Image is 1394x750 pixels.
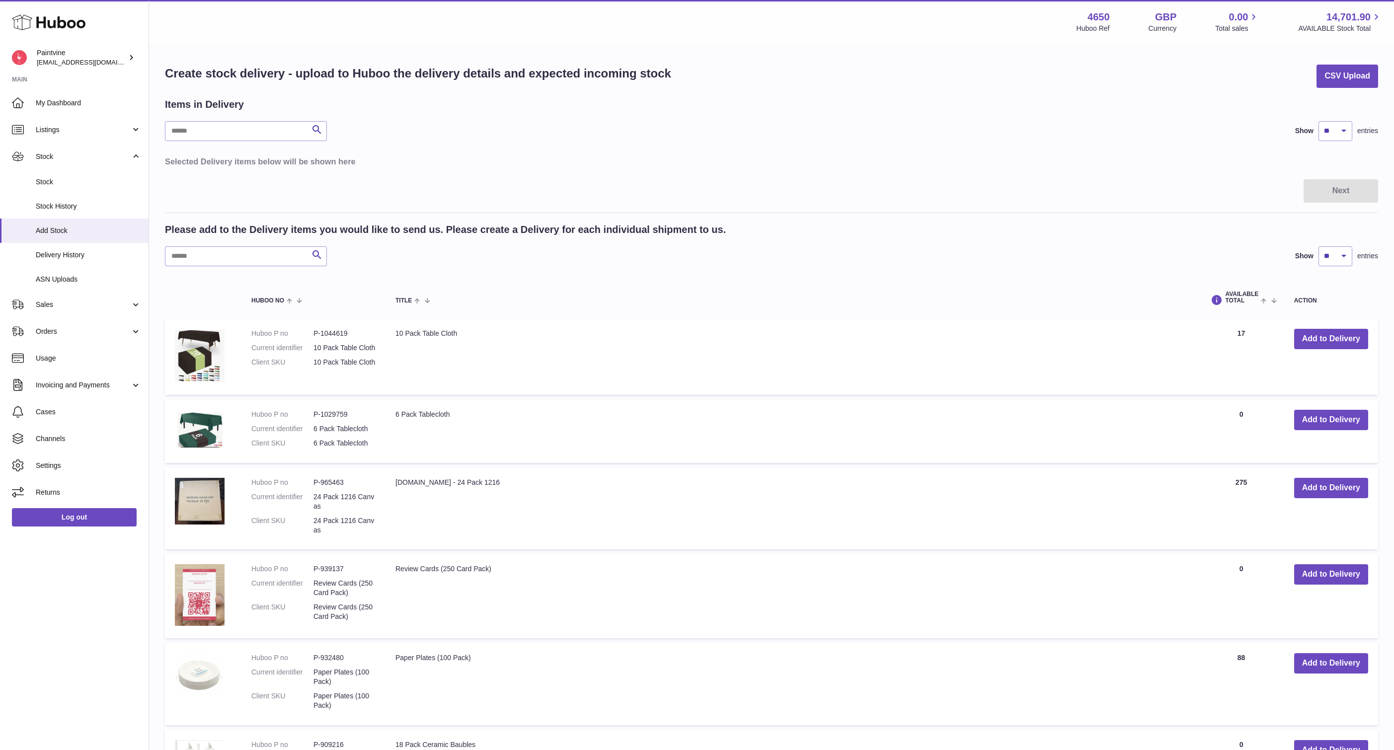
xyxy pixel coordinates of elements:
[36,407,141,417] span: Cases
[1155,10,1176,24] strong: GBP
[313,410,376,419] dd: P-1029759
[1149,24,1177,33] div: Currency
[1198,554,1284,638] td: 0
[165,98,244,111] h2: Items in Delivery
[1294,329,1368,349] button: Add to Delivery
[251,424,313,434] dt: Current identifier
[313,358,376,367] dd: 10 Pack Table Cloth
[1294,653,1368,674] button: Add to Delivery
[313,343,376,353] dd: 10 Pack Table Cloth
[1225,291,1258,304] span: AVAILABLE Total
[165,223,726,236] h2: Please add to the Delivery items you would like to send us. Please create a Delivery for each ind...
[251,691,313,710] dt: Client SKU
[313,516,376,535] dd: 24 Pack 1216 Canvas
[1294,298,1368,304] div: Action
[1357,126,1378,136] span: entries
[386,468,1198,549] td: [DOMAIN_NAME] - 24 Pack 1216
[36,380,131,390] span: Invoicing and Payments
[36,461,141,470] span: Settings
[313,564,376,574] dd: P-939137
[1326,10,1371,24] span: 14,701.90
[386,643,1198,725] td: Paper Plates (100 Pack)
[1317,65,1378,88] button: CSV Upload
[37,58,146,66] span: [EMAIL_ADDRESS][DOMAIN_NAME]
[36,300,131,309] span: Sales
[175,329,225,382] img: 10 Pack Table Cloth
[1294,564,1368,585] button: Add to Delivery
[1295,251,1314,261] label: Show
[251,298,284,304] span: Huboo no
[1298,10,1382,33] a: 14,701.90 AVAILABLE Stock Total
[36,434,141,444] span: Channels
[251,579,313,598] dt: Current identifier
[1294,410,1368,430] button: Add to Delivery
[386,319,1198,395] td: 10 Pack Table Cloth
[313,602,376,621] dd: Review Cards (250 Card Pack)
[36,354,141,363] span: Usage
[313,653,376,663] dd: P-932480
[251,564,313,574] dt: Huboo P no
[12,50,27,65] img: euan@paintvine.co.uk
[1295,126,1314,136] label: Show
[36,250,141,260] span: Delivery History
[12,508,137,526] a: Log out
[1198,319,1284,395] td: 17
[36,125,131,135] span: Listings
[36,327,131,336] span: Orders
[313,329,376,338] dd: P-1044619
[251,358,313,367] dt: Client SKU
[251,329,313,338] dt: Huboo P no
[313,492,376,511] dd: 24 Pack 1216 Canvas
[36,226,141,235] span: Add Stock
[313,424,376,434] dd: 6 Pack Tablecloth
[1229,10,1248,24] span: 0.00
[251,516,313,535] dt: Client SKU
[313,579,376,598] dd: Review Cards (250 Card Pack)
[37,48,126,67] div: Paintvine
[36,202,141,211] span: Stock History
[1198,643,1284,725] td: 88
[251,653,313,663] dt: Huboo P no
[36,152,131,161] span: Stock
[1215,10,1259,33] a: 0.00 Total sales
[251,410,313,419] dt: Huboo P no
[175,564,225,626] img: Review Cards (250 Card Pack)
[251,478,313,487] dt: Huboo P no
[386,554,1198,638] td: Review Cards (250 Card Pack)
[313,668,376,686] dd: Paper Plates (100 Pack)
[36,177,141,187] span: Stock
[251,439,313,448] dt: Client SKU
[175,653,225,695] img: Paper Plates (100 Pack)
[313,740,376,750] dd: P-909216
[313,478,376,487] dd: P-965463
[313,439,376,448] dd: 6 Pack Tablecloth
[36,275,141,284] span: ASN Uploads
[36,488,141,497] span: Returns
[1298,24,1382,33] span: AVAILABLE Stock Total
[1357,251,1378,261] span: entries
[165,156,1378,167] h3: Selected Delivery items below will be shown here
[1077,24,1110,33] div: Huboo Ref
[36,98,141,108] span: My Dashboard
[175,478,225,525] img: wholesale-canvas.com - 24 Pack 1216
[251,602,313,621] dt: Client SKU
[251,343,313,353] dt: Current identifier
[165,66,671,81] h1: Create stock delivery - upload to Huboo the delivery details and expected incoming stock
[1215,24,1259,33] span: Total sales
[313,691,376,710] dd: Paper Plates (100 Pack)
[386,400,1198,463] td: 6 Pack Tablecloth
[1087,10,1110,24] strong: 4650
[251,668,313,686] dt: Current identifier
[395,298,412,304] span: Title
[1294,478,1368,498] button: Add to Delivery
[1198,468,1284,549] td: 275
[251,492,313,511] dt: Current identifier
[1198,400,1284,463] td: 0
[175,410,225,448] img: 6 Pack Tablecloth
[251,740,313,750] dt: Huboo P no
